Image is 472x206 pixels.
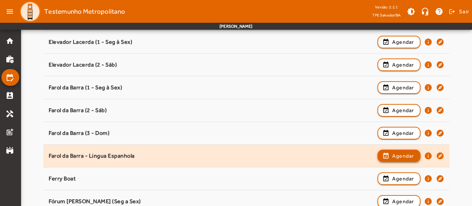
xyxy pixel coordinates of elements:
img: Logo TPE [20,1,41,22]
mat-icon: explore [436,152,444,160]
span: Agendar [392,174,414,183]
mat-icon: home [6,37,14,45]
mat-icon: handyman [6,110,14,118]
span: Agendar [392,106,414,115]
span: Agendar [392,129,414,137]
span: Agendar [392,61,414,69]
span: Agendar [392,83,414,92]
mat-icon: explore [436,61,444,69]
button: Agendar [377,150,421,162]
span: Testemunho Metropolitano [44,6,125,17]
mat-icon: info [424,197,432,206]
mat-icon: explore [436,197,444,206]
span: Agendar [392,38,414,46]
div: Farol da Barra (1 - Seg à Sex) [49,84,374,91]
mat-icon: menu [3,5,17,19]
mat-icon: info [424,174,432,183]
span: TPE Salvador/BA [372,12,401,19]
mat-icon: info [424,38,432,46]
button: Agendar [377,127,421,139]
div: Ferry Boat [49,175,374,183]
mat-icon: explore [436,106,444,115]
button: Agendar [377,104,421,117]
button: Sair [448,6,469,17]
mat-icon: info [424,61,432,69]
div: Farol da Barra (2 - Sáb) [49,107,374,114]
mat-icon: stadium [6,146,14,154]
mat-icon: info [424,129,432,137]
mat-icon: work_history [6,55,14,63]
a: Testemunho Metropolitano [17,1,125,22]
div: Versão: 2.2.1 [372,3,401,12]
button: Agendar [377,172,421,185]
span: Sair [459,6,469,17]
mat-icon: post_add [6,128,14,136]
mat-icon: edit_calendar [6,73,14,82]
mat-icon: explore [436,174,444,183]
span: Agendar [392,152,414,160]
mat-icon: info [424,83,432,92]
mat-icon: perm_contact_calendar [6,91,14,100]
span: Agendar [392,197,414,206]
button: Agendar [377,59,421,71]
div: Elevador Lacerda (2 - Sáb) [49,61,374,69]
div: Farol da Barra (3 - Dom) [49,130,374,137]
button: Agendar [377,81,421,94]
div: Fórum [PERSON_NAME] (Seg a Sex) [49,198,374,205]
div: Farol da Barra - Lingua Espanhola [49,152,374,160]
mat-icon: info [424,106,432,115]
button: Agendar [377,36,421,48]
mat-icon: explore [436,129,444,137]
div: Elevador Lacerda (1 - Seg à Sex) [49,39,374,46]
mat-icon: info [424,152,432,160]
mat-icon: explore [436,38,444,46]
mat-icon: explore [436,83,444,92]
